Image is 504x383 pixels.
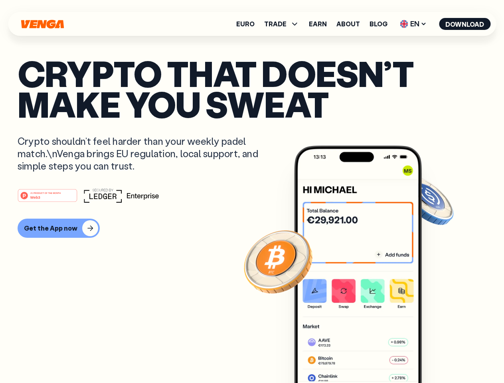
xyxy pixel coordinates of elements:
a: Earn [309,21,327,27]
a: #1 PRODUCT OF THE MONTHWeb3 [18,193,77,204]
tspan: #1 PRODUCT OF THE MONTH [30,191,61,194]
img: flag-uk [400,20,408,28]
svg: Home [20,20,65,29]
div: Get the App now [24,224,77,232]
a: Blog [370,21,387,27]
span: EN [397,18,429,30]
img: Bitcoin [242,225,314,297]
a: About [336,21,360,27]
p: Crypto shouldn’t feel harder than your weekly padel match.\nVenga brings EU regulation, local sup... [18,135,270,172]
button: Download [439,18,490,30]
span: TRADE [264,19,299,29]
a: Euro [236,21,255,27]
p: Crypto that doesn’t make you sweat [18,58,486,119]
button: Get the App now [18,219,100,238]
img: USDC coin [398,172,455,229]
tspan: Web3 [30,195,40,199]
span: TRADE [264,21,287,27]
a: Get the App now [18,219,486,238]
